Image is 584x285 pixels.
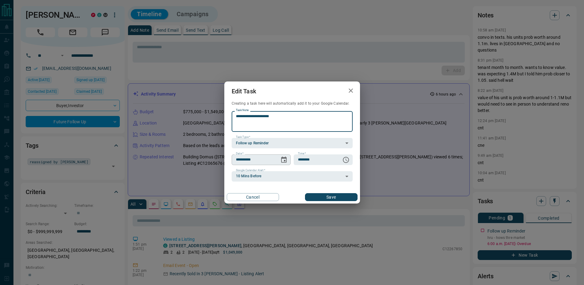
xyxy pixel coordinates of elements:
[236,152,244,156] label: Date
[298,152,306,156] label: Time
[227,193,279,201] button: Cancel
[278,154,290,166] button: Choose date, selected date is Oct 13, 2025
[232,171,353,182] div: 10 Mins Before
[236,135,250,139] label: Task Type
[224,81,263,101] h2: Edit Task
[236,108,248,112] label: Task Note
[232,138,353,148] div: Follow up Reminder
[340,154,352,166] button: Choose time, selected time is 6:00 AM
[305,193,357,201] button: Save
[236,168,265,172] label: Google Calendar Alert
[232,101,353,106] p: Creating a task here will automatically add it to your Google Calendar.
